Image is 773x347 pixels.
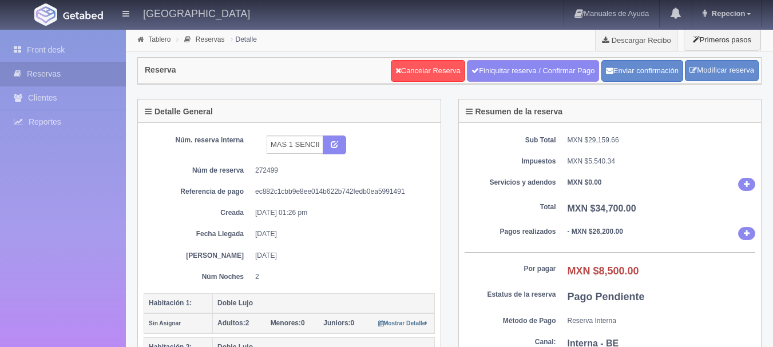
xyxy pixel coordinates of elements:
dd: [DATE] 01:26 pm [255,208,426,218]
li: Detalle [228,34,260,45]
a: Finiquitar reserva / Confirmar Pago [467,60,599,82]
button: Primeros pasos [684,29,760,51]
b: - MXN $26,200.00 [568,228,623,236]
h4: [GEOGRAPHIC_DATA] [143,6,250,20]
small: Sin Asignar [149,320,181,326]
h4: Resumen de la reserva [466,107,563,116]
dt: Núm Noches [152,272,244,282]
b: MXN $8,500.00 [568,265,639,277]
dt: Núm. reserva interna [152,135,244,145]
dd: MXN $5,540.34 [568,157,756,166]
dt: Sub Total [465,135,556,145]
dd: Reserva Interna [568,316,756,326]
dt: Total [465,202,556,212]
small: Mostrar Detalle [378,320,428,326]
th: Doble Lujo [213,293,435,313]
dd: [DATE] [255,229,426,239]
dt: Fecha Llegada [152,229,244,239]
dd: [DATE] [255,251,426,261]
dt: Pagos realizados [465,227,556,237]
dd: ec882c1cbb9e8ee014b622b742fedb0ea5991491 [255,187,426,197]
span: Repecion [709,9,746,18]
a: Reservas [196,35,225,43]
dt: Canal: [465,337,556,347]
h4: Reserva [145,66,176,74]
img: Getabed [34,3,57,26]
b: MXN $0.00 [568,178,602,186]
a: Cancelar Reserva [391,60,465,82]
dt: [PERSON_NAME] [152,251,244,261]
a: Modificar reserva [685,60,759,81]
span: 2 [217,319,249,327]
dd: 2 [255,272,426,282]
a: Mostrar Detalle [378,319,428,327]
a: Tablero [148,35,171,43]
dt: Núm de reserva [152,166,244,176]
b: Habitación 1: [149,299,192,307]
span: 0 [323,319,354,327]
dt: Servicios y adendos [465,178,556,188]
dt: Método de Pago [465,316,556,326]
strong: Juniors: [323,319,350,327]
dt: Impuestos [465,157,556,166]
button: Enviar confirmación [601,60,683,82]
h4: Detalle General [145,107,213,116]
dt: Por pagar [465,264,556,274]
dt: Referencia de pago [152,187,244,197]
dd: 272499 [255,166,426,176]
dd: MXN $29,159.66 [568,135,756,145]
strong: Menores: [271,319,301,327]
b: Pago Pendiente [568,291,645,302]
img: Getabed [63,11,103,19]
dt: Estatus de la reserva [465,290,556,300]
span: 0 [271,319,305,327]
dt: Creada [152,208,244,218]
b: MXN $34,700.00 [568,204,636,213]
a: Descargar Recibo [596,29,677,51]
strong: Adultos: [217,319,245,327]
